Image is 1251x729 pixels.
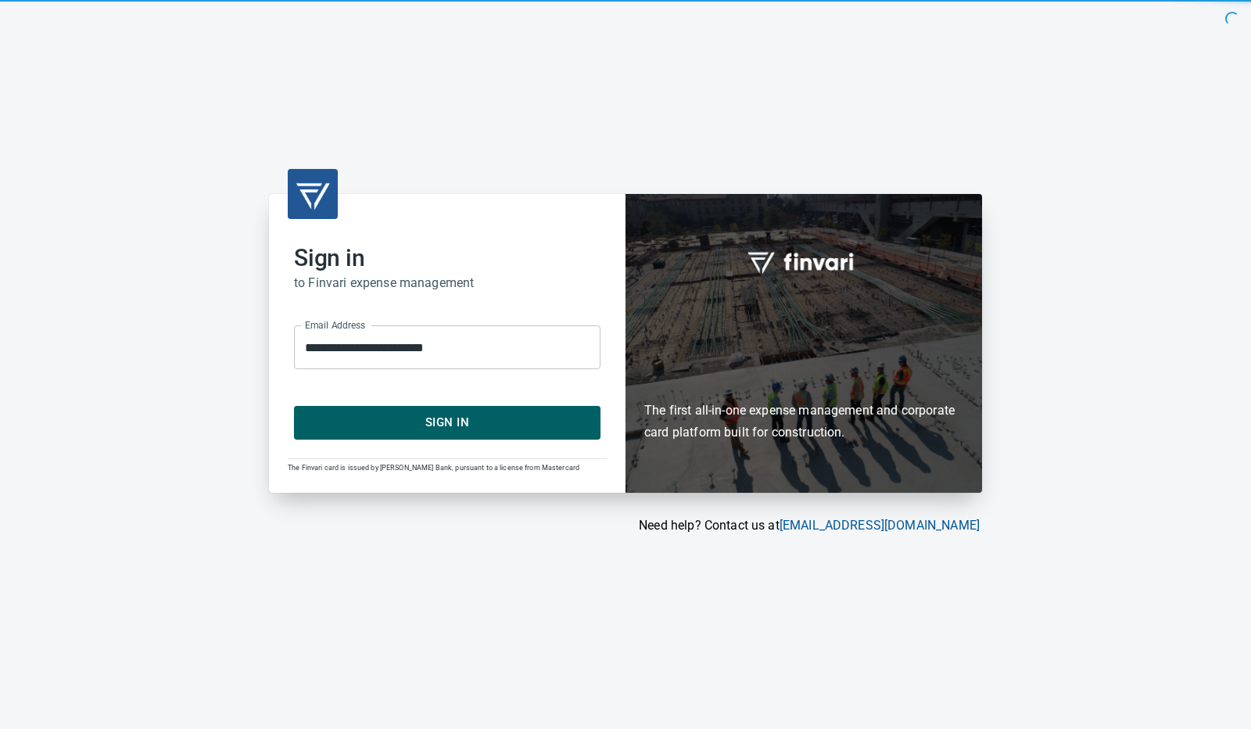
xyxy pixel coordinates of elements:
[288,464,579,472] span: The Finvari card is issued by [PERSON_NAME] Bank, pursuant to a license from Mastercard
[644,309,963,444] h6: The first all-in-one expense management and corporate card platform built for construction.
[294,244,600,272] h2: Sign in
[294,175,332,213] img: transparent_logo.png
[269,516,980,535] p: Need help? Contact us at
[745,243,862,279] img: fullword_logo_white.png
[625,194,982,492] div: Finvari
[294,272,600,294] h6: to Finvari expense management
[780,518,980,533] a: [EMAIL_ADDRESS][DOMAIN_NAME]
[294,406,600,439] button: Sign In
[311,412,583,433] span: Sign In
